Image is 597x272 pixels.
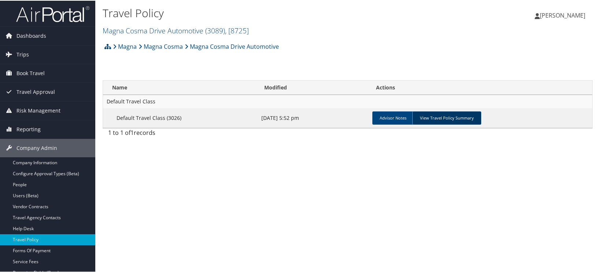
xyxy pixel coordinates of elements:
[16,138,57,157] span: Company Admin
[258,80,369,94] th: Modified: activate to sort column ascending
[16,120,41,138] span: Reporting
[16,26,46,44] span: Dashboards
[540,11,585,19] span: [PERSON_NAME]
[412,111,481,124] a: View Travel Policy Summary
[16,5,89,22] img: airportal-logo.png
[16,45,29,63] span: Trips
[258,107,369,127] td: [DATE] 5:52 pm
[185,38,279,53] a: Magna Cosma Drive Automotive
[16,63,45,82] span: Book Travel
[130,128,134,136] span: 1
[103,107,258,127] td: Default Travel Class (3026)
[225,25,249,35] span: , [ 8725 ]
[103,94,592,107] td: Default Travel Class
[139,38,183,53] a: Magna Cosma
[103,25,249,35] a: Magna Cosma Drive Automotive
[535,4,593,26] a: [PERSON_NAME]
[16,82,55,100] span: Travel Approval
[205,25,225,35] span: ( 3089 )
[369,80,592,94] th: Actions
[113,38,137,53] a: Magna
[103,5,429,20] h1: Travel Policy
[16,101,60,119] span: Risk Management
[103,80,258,94] th: Name: activate to sort column ascending
[372,111,414,124] a: Advisor Notes
[108,128,220,140] div: 1 to 1 of records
